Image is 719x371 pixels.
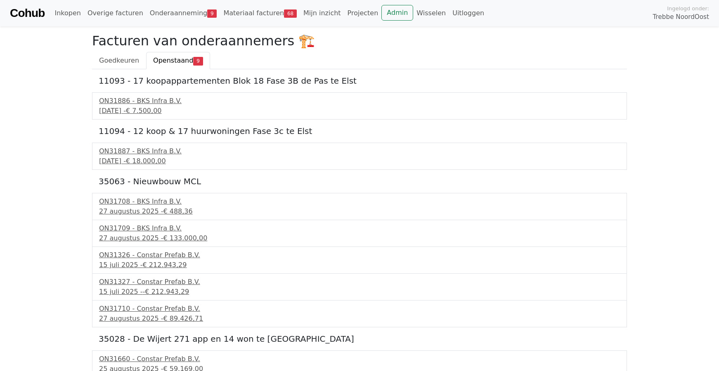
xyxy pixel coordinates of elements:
div: ON31327 - Constar Prefab B.V. [99,277,620,287]
div: ON31710 - Constar Prefab B.V. [99,304,620,314]
a: Mijn inzicht [300,5,344,21]
div: 27 augustus 2025 - [99,207,620,216]
span: Goedkeuren [99,56,139,64]
a: ON31710 - Constar Prefab B.V.27 augustus 2025 -€ 89.426,71 [99,304,620,324]
a: ON31327 - Constar Prefab B.V.15 juli 2025 --€ 212.943,29 [99,277,620,297]
span: € 133.000,00 [163,234,207,242]
h5: 35028 - De Wijert 271 app en 14 won te [GEOGRAPHIC_DATA] [99,334,620,344]
span: -€ 212.943,29 [143,288,189,296]
span: € 212.943,29 [143,261,187,269]
a: ON31326 - Constar Prefab B.V.15 juli 2025 -€ 212.943,29 [99,250,620,270]
a: Goedkeuren [92,52,146,69]
a: Projecten [344,5,382,21]
h5: 11093 - 17 koopappartementen Blok 18 Fase 3B de Pas te Elst [99,76,620,86]
a: Overige facturen [84,5,147,21]
div: [DATE] - [99,106,620,116]
a: ON31708 - BKS Infra B.V.27 augustus 2025 -€ 488,36 [99,197,620,216]
h5: 11094 - 12 koop & 17 huurwoningen Fase 3c te Elst [99,126,620,136]
div: ON31708 - BKS Infra B.V. [99,197,620,207]
div: 15 juli 2025 - [99,287,620,297]
div: 15 juli 2025 - [99,260,620,270]
a: Onderaanneming9 [147,5,220,21]
a: Materiaal facturen68 [220,5,300,21]
a: Admin [381,5,413,21]
span: 9 [207,9,217,18]
a: ON31709 - BKS Infra B.V.27 augustus 2025 -€ 133.000,00 [99,223,620,243]
div: ON31660 - Constar Prefab B.V. [99,354,620,364]
h2: Facturen van onderaannemers 🏗️ [92,33,627,49]
span: € 488,36 [163,207,192,215]
a: ON31886 - BKS Infra B.V.[DATE] -€ 7.500,00 [99,96,620,116]
h5: 35063 - Nieuwbouw MCL [99,176,620,186]
span: 68 [284,9,297,18]
a: Openstaand9 [146,52,210,69]
span: € 18.000,00 [126,157,166,165]
div: ON31887 - BKS Infra B.V. [99,146,620,156]
span: € 7.500,00 [126,107,162,115]
a: Uitloggen [449,5,487,21]
span: Openstaand [153,56,193,64]
a: Inkopen [51,5,84,21]
a: ON31887 - BKS Infra B.V.[DATE] -€ 18.000,00 [99,146,620,166]
span: Ingelogd onder: [667,5,709,12]
span: 9 [193,57,203,65]
div: [DATE] - [99,156,620,166]
a: Wisselen [413,5,449,21]
div: 27 augustus 2025 - [99,314,620,324]
span: Trebbe NoordOost [653,12,709,22]
div: ON31326 - Constar Prefab B.V. [99,250,620,260]
div: ON31709 - BKS Infra B.V. [99,223,620,233]
div: ON31886 - BKS Infra B.V. [99,96,620,106]
a: Cohub [10,3,45,23]
div: 27 augustus 2025 - [99,233,620,243]
span: € 89.426,71 [163,315,203,322]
